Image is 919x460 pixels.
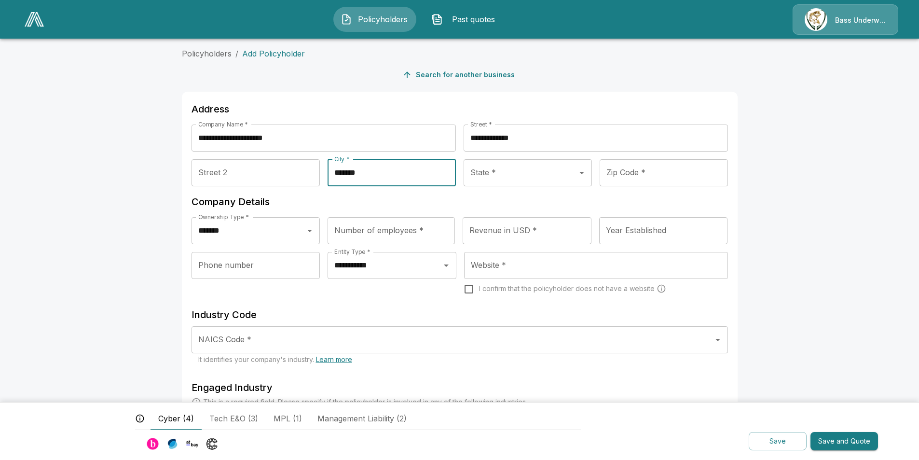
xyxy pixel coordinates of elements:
svg: Carriers run a cyber security scan on the policyholders' websites. Please enter a website wheneve... [657,284,666,293]
button: Open [711,333,725,347]
span: Cyber (4) [158,413,194,424]
label: Entity Type * [334,248,370,256]
img: AA Logo [25,12,44,27]
a: Learn more [316,355,352,363]
li: / [235,48,238,59]
button: Open [303,224,316,237]
button: Open [439,259,453,272]
a: Policyholders [182,49,232,58]
img: Carrier Logo [186,438,198,450]
img: Policyholders Icon [341,14,352,25]
span: Past quotes [447,14,500,25]
img: Carrier Logo [206,438,218,450]
p: This is a required field. Please specify if the policyholder is involved in any of the following ... [203,397,527,407]
button: Past quotes IconPast quotes [424,7,507,32]
button: Search for another business [400,66,519,84]
label: Company Name * [198,120,248,128]
img: Past quotes Icon [431,14,443,25]
button: Open [575,166,589,180]
h6: Address [192,101,728,117]
span: Management Liability (2) [317,413,407,424]
span: Policyholders [356,14,409,25]
button: Policyholders IconPolicyholders [333,7,416,32]
h6: Company Details [192,194,728,209]
nav: breadcrumb [182,48,738,59]
span: I confirm that the policyholder does not have a website [479,284,655,293]
h6: Industry Code [192,307,728,322]
span: It identifies your company's industry. [198,355,352,363]
span: Tech E&O (3) [209,413,258,424]
label: City * [334,155,350,163]
span: MPL (1) [274,413,302,424]
h6: Engaged Industry [192,380,728,395]
label: Ownership Type * [198,213,248,221]
p: Add Policyholder [242,48,305,59]
label: Street * [470,120,492,128]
